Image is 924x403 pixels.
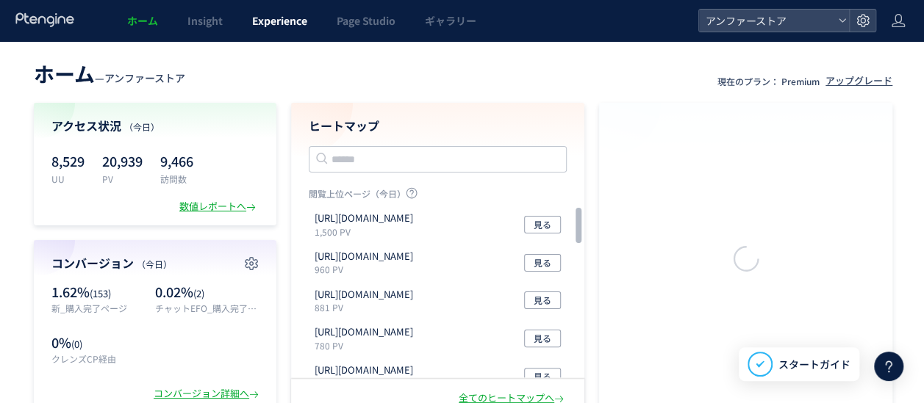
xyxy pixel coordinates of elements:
[315,288,413,302] p: https://auth.angfa-store.jp/login
[309,117,567,134] h4: ヒートマップ
[309,187,567,206] p: 閲覧上位ページ（今日）
[179,200,259,214] div: 数値レポートへ
[524,330,561,347] button: 見る
[534,330,551,347] span: 見る
[102,149,143,173] p: 20,939
[160,149,193,173] p: 9,466
[155,283,259,302] p: 0.02%
[160,173,193,185] p: 訪問数
[127,13,158,28] span: ホーム
[315,301,419,313] p: 881 PV
[534,254,551,272] span: 見る
[51,173,85,185] p: UU
[51,333,148,352] p: 0%
[701,10,832,32] span: アンファーストア
[524,254,561,272] button: 見る
[34,59,95,88] span: ホーム
[34,59,185,88] div: —
[315,325,413,339] p: https://www.angfa-store.jp/mypage/period_purchases
[51,352,148,365] p: クレンズCP経由
[51,302,148,314] p: 新_購入完了ページ
[193,286,204,300] span: (2)
[102,173,143,185] p: PV
[90,286,111,300] span: (153)
[315,250,413,264] p: https://www.angfa-store.jp/cart
[534,216,551,233] span: 見る
[337,13,395,28] span: Page Studio
[425,13,476,28] span: ギャラリー
[315,225,419,238] p: 1,500 PV
[104,70,185,85] span: アンファーストア
[154,387,262,401] div: コンバージョン詳細へ
[187,13,223,28] span: Insight
[524,216,561,233] button: 見る
[71,337,82,351] span: (0)
[315,263,419,275] p: 960 PV
[315,211,413,225] p: https://www.angfa-store.jp/
[124,120,160,133] span: （今日）
[778,357,850,372] span: スタートガイド
[315,377,419,390] p: 541 PV
[137,258,172,270] span: （今日）
[51,117,259,134] h4: アクセス状況
[315,339,419,352] p: 780 PV
[524,368,561,385] button: 見る
[534,368,551,385] span: 見る
[825,74,892,88] div: アップグレード
[315,363,413,377] p: https://www.angfa-store.jp/mypage/
[51,283,148,302] p: 1.62%
[51,255,259,272] h4: コンバージョン
[155,302,259,314] p: チャットEFO_購入完了ページ
[534,291,551,309] span: 見る
[51,149,85,173] p: 8,529
[252,13,307,28] span: Experience
[717,75,820,87] p: 現在のプラン： Premium
[524,291,561,309] button: 見る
